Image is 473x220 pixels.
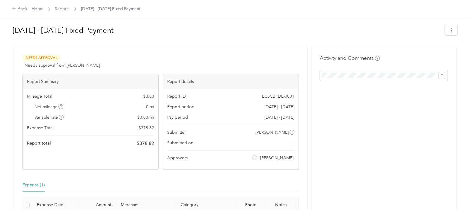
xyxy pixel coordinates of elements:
h4: Activity and Comments [320,54,380,62]
th: Notes [266,197,296,213]
span: Submitted on [167,140,193,146]
span: Approvers [167,155,188,161]
div: Back [12,5,28,13]
div: Report Summary [23,74,158,89]
span: $ 0.00 [143,93,154,99]
span: Submitter [167,129,186,136]
span: Report ID [167,93,186,99]
span: $ 0.00 / mi [137,114,154,121]
iframe: Everlance-gr Chat Button Frame [439,186,473,220]
th: Expense Date [32,197,77,213]
span: $ 378.82 [137,140,154,147]
a: Reports [55,6,70,11]
span: Report period [167,104,195,110]
div: Report details [163,74,299,89]
th: Amount [77,197,116,213]
th: Merchant [116,197,176,213]
span: Needs approval from [PERSON_NAME] [25,62,100,69]
span: Report total [27,140,51,146]
span: - [293,140,294,146]
span: [PERSON_NAME] [255,129,289,136]
span: EC5CB1DE-0001 [262,93,294,99]
h1: Sep 1 - 30, 2025 Fixed Payment [13,23,441,38]
th: Photo [236,197,266,213]
span: Pay period [167,114,188,121]
span: [PERSON_NAME] [260,155,293,161]
th: Category [176,197,236,213]
div: Expense (1) [22,182,45,188]
span: 0 mi [146,104,154,110]
span: Variable rate [34,114,64,121]
span: [DATE] - [DATE] Fixed Payment [81,6,141,12]
span: [DATE] - [DATE] [264,114,294,121]
th: Tags [296,197,320,213]
span: $ 378.82 [138,125,154,131]
span: Net mileage [34,104,64,110]
span: Needs Approval [22,54,60,61]
span: Expense Total [27,125,53,131]
span: [DATE] - [DATE] [264,104,294,110]
a: Home [32,6,43,11]
span: Mileage Total [27,93,52,99]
